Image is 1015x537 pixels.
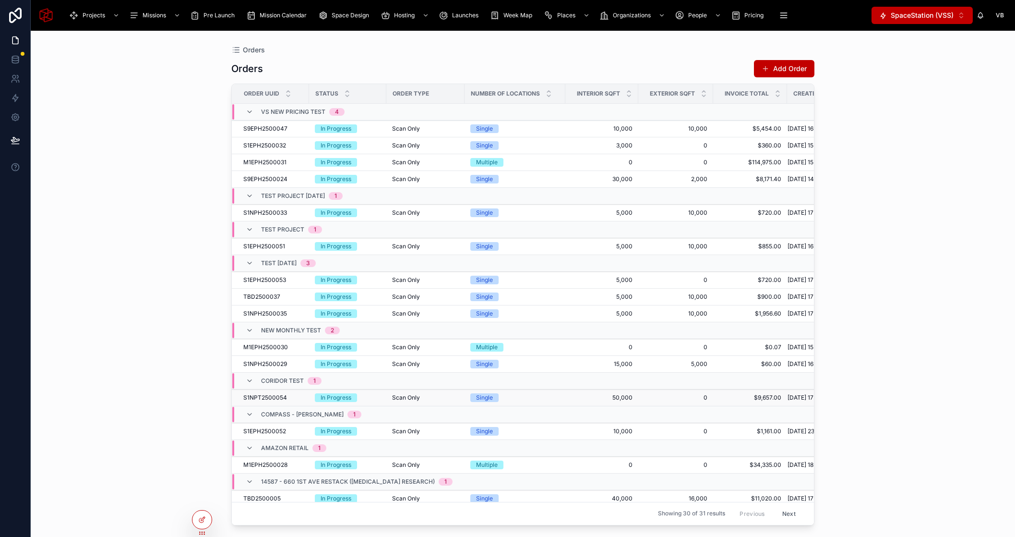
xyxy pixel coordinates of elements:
a: Launches [436,7,485,24]
span: Invoice Total [725,90,769,98]
a: $720.00 [719,276,781,284]
a: In Progress [315,124,381,133]
a: $8,171.40 [719,175,781,183]
a: In Progress [315,158,381,167]
span: 10,000 [571,427,633,435]
div: In Progress [321,276,351,284]
span: Missions [143,12,166,19]
a: [DATE] 17:24 [788,394,853,402]
span: 14587 - 660 1st Ave Restack ([MEDICAL_DATA] Research) [261,478,435,486]
span: 5,000 [571,293,633,301]
div: 1 [313,377,316,385]
div: Single [476,494,493,503]
a: 0 [571,159,633,166]
div: Single [476,427,493,436]
a: 0 [571,343,633,351]
a: 30,000 [571,175,633,183]
a: $114,975.00 [719,159,781,166]
a: Single [470,427,560,436]
a: 40,000 [571,495,633,502]
span: [DATE] 17:37 [788,495,822,502]
div: scrollable content [61,5,872,26]
a: 0 [571,461,633,469]
div: Single [476,141,493,150]
div: In Progress [321,208,351,217]
div: Single [476,293,493,301]
span: Scan Only [392,360,420,368]
a: $855.00 [719,243,781,250]
a: People [672,7,726,24]
div: Multiple [476,343,498,352]
span: [DATE] 14:49 [788,175,823,183]
a: Scan Only [392,159,459,166]
a: Scan Only [392,243,459,250]
span: VS new pricing test [261,108,325,116]
span: Scan Only [392,243,420,250]
img: App logo [38,8,54,23]
a: 3,000 [571,142,633,149]
a: [DATE] 17:20 [788,293,853,301]
span: Order Type [393,90,429,98]
a: Add Order [754,60,814,77]
span: M1EPH2500030 [243,343,288,351]
span: 10,000 [571,125,633,133]
span: [DATE] 15:47 [788,159,822,166]
span: 0 [644,159,707,166]
a: $34,335.00 [719,461,781,469]
a: Single [470,494,560,503]
span: S1NPT2500054 [243,394,287,402]
span: 10,000 [644,293,707,301]
a: Scan Only [392,142,459,149]
span: Created at [793,90,829,98]
div: In Progress [321,343,351,352]
a: Scan Only [392,293,459,301]
span: M1EPH2500031 [243,159,287,166]
a: S1EPH2500053 [243,276,303,284]
a: In Progress [315,343,381,352]
a: M1EPH2500031 [243,159,303,166]
a: Single [470,360,560,368]
a: Pre Launch [187,7,241,24]
div: Single [476,242,493,251]
div: In Progress [321,494,351,503]
span: $9,657.00 [719,394,781,402]
a: 50,000 [571,394,633,402]
span: 5,000 [571,276,633,284]
span: Scan Only [392,175,420,183]
span: [DATE] 16:05 [788,125,822,133]
span: $900.00 [719,293,781,301]
a: [DATE] 16:19 [788,243,853,250]
span: Number of Locations [471,90,540,98]
a: Hosting [378,7,434,24]
a: 15,000 [571,360,633,368]
span: [DATE] 18:00 [788,461,823,469]
div: 3 [306,259,310,267]
span: [DATE] 17:07 [788,310,822,317]
a: [DATE] 14:49 [788,175,853,183]
a: $0.07 [719,343,781,351]
div: In Progress [321,393,351,402]
div: Single [476,276,493,284]
a: TBD2500037 [243,293,303,301]
a: Missions [126,7,185,24]
span: $720.00 [719,209,781,217]
span: Space Design [332,12,369,19]
div: In Progress [321,141,351,150]
span: [DATE] 16:19 [788,243,821,250]
a: S9EPH2500047 [243,125,303,133]
span: People [688,12,707,19]
a: 10,000 [644,125,707,133]
a: Pricing [728,7,770,24]
span: Scan Only [392,142,420,149]
a: S1NPH2500035 [243,310,303,317]
a: Single [470,175,560,183]
a: $360.00 [719,142,781,149]
a: $5,454.00 [719,125,781,133]
a: 10,000 [644,310,707,317]
span: [DATE] 17:20 [788,293,822,301]
a: 16,000 [644,495,707,502]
